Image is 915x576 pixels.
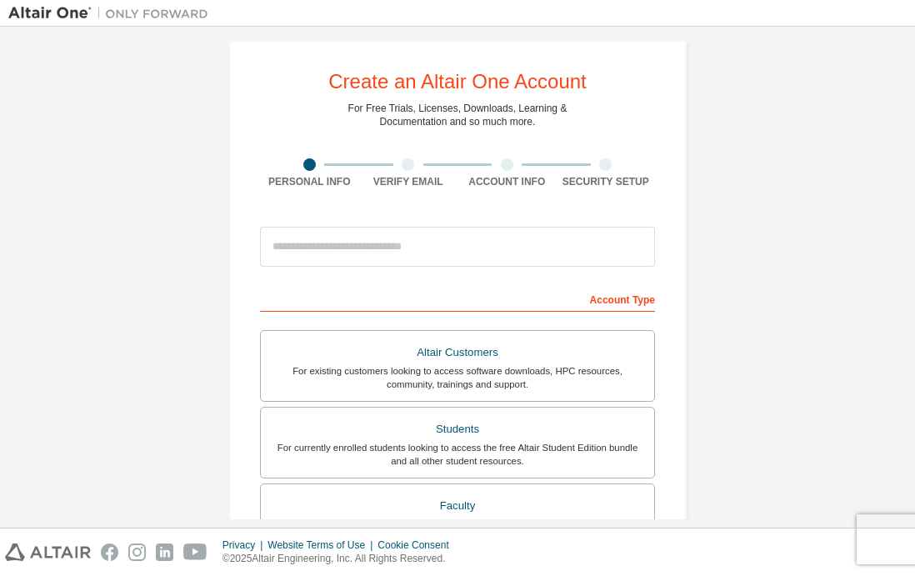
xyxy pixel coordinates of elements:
[260,175,359,188] div: Personal Info
[328,72,587,92] div: Create an Altair One Account
[5,543,91,561] img: altair_logo.svg
[557,175,656,188] div: Security Setup
[271,517,644,543] div: For faculty & administrators of academic institutions administering students and accessing softwa...
[183,543,207,561] img: youtube.svg
[222,552,459,566] p: © 2025 Altair Engineering, Inc. All Rights Reserved.
[260,285,655,312] div: Account Type
[271,441,644,468] div: For currently enrolled students looking to access the free Altair Student Edition bundle and all ...
[457,175,557,188] div: Account Info
[271,418,644,441] div: Students
[222,538,267,552] div: Privacy
[101,543,118,561] img: facebook.svg
[271,364,644,391] div: For existing customers looking to access software downloads, HPC resources, community, trainings ...
[348,102,567,128] div: For Free Trials, Licenses, Downloads, Learning & Documentation and so much more.
[359,175,458,188] div: Verify Email
[271,494,644,518] div: Faculty
[271,341,644,364] div: Altair Customers
[156,543,173,561] img: linkedin.svg
[377,538,458,552] div: Cookie Consent
[267,538,377,552] div: Website Terms of Use
[128,543,146,561] img: instagram.svg
[8,5,217,22] img: Altair One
